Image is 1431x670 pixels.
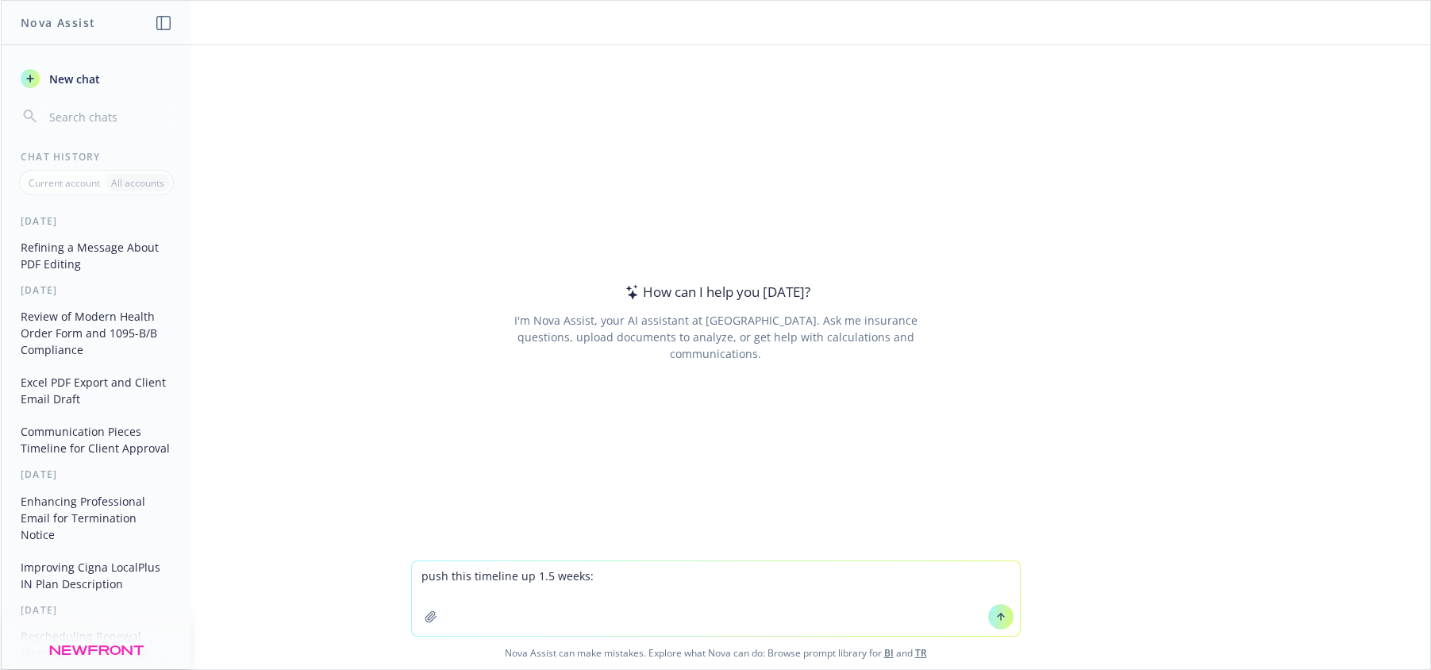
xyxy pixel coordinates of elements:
[21,14,95,31] h1: Nova Assist
[14,303,179,363] button: Review of Modern Health Order Form and 1095-B/B Compliance
[46,71,100,87] span: New chat
[2,150,191,164] div: Chat History
[2,214,191,228] div: [DATE]
[884,646,894,660] a: BI
[7,637,1424,669] span: Nova Assist can make mistakes. Explore what Nova can do: Browse prompt library for and
[412,561,1020,636] textarea: push this timeline up 1.5 weeks:
[14,64,179,93] button: New chat
[492,312,939,362] div: I'm Nova Assist, your AI assistant at [GEOGRAPHIC_DATA]. Ask me insurance questions, upload docum...
[111,176,164,190] p: All accounts
[29,176,100,190] p: Current account
[14,418,179,461] button: Communication Pieces Timeline for Client Approval
[621,282,810,302] div: How can I help you [DATE]?
[2,468,191,481] div: [DATE]
[14,488,179,548] button: Enhancing Professional Email for Termination Notice
[2,283,191,297] div: [DATE]
[14,369,179,412] button: Excel PDF Export and Client Email Draft
[14,234,179,277] button: Refining a Message About PDF Editing
[2,603,191,617] div: [DATE]
[14,554,179,597] button: Improving Cigna LocalPlus IN Plan Description
[46,106,172,128] input: Search chats
[915,646,927,660] a: TR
